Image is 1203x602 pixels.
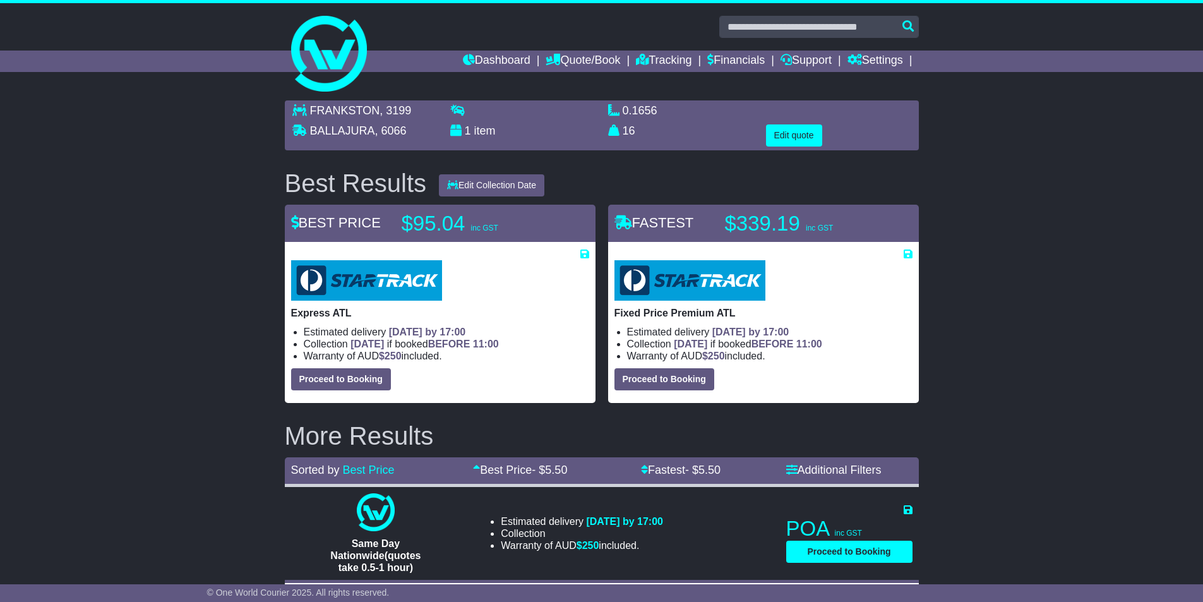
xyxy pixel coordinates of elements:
span: $ [702,351,725,361]
button: Edit quote [766,124,822,147]
span: 250 [385,351,402,361]
span: if booked [350,339,498,349]
button: Proceed to Booking [614,368,714,390]
a: Support [781,51,832,72]
a: Best Price [343,464,395,476]
p: $95.04 [402,211,560,236]
h2: More Results [285,422,919,450]
span: , 6066 [375,124,407,137]
span: 250 [582,540,599,551]
div: Best Results [278,169,433,197]
span: inc GST [835,529,862,538]
button: Proceed to Booking [786,541,913,563]
span: [DATE] [674,339,707,349]
span: item [474,124,496,137]
span: BEFORE [428,339,470,349]
span: , 3199 [380,104,411,117]
span: inc GST [471,224,498,232]
span: BEFORE [751,339,794,349]
span: 11:00 [796,339,822,349]
li: Warranty of AUD included. [501,539,663,551]
span: 16 [623,124,635,137]
span: [DATE] by 17:00 [586,516,663,527]
span: 1 [465,124,471,137]
a: Settings [847,51,903,72]
span: FASTEST [614,215,694,231]
a: Fastest- $5.50 [641,464,721,476]
p: $339.19 [725,211,883,236]
a: Dashboard [463,51,530,72]
p: Fixed Price Premium ATL [614,307,913,319]
button: Edit Collection Date [439,174,544,196]
span: - $ [685,464,721,476]
li: Estimated delivery [627,326,913,338]
span: - $ [532,464,567,476]
li: Estimated delivery [501,515,663,527]
img: StarTrack: Fixed Price Premium ATL [614,260,765,301]
span: Sorted by [291,464,340,476]
span: $ [379,351,402,361]
li: Collection [501,527,663,539]
a: Financials [707,51,765,72]
a: Best Price- $5.50 [473,464,567,476]
a: Tracking [636,51,691,72]
p: POA [786,516,913,541]
span: $ [577,540,599,551]
span: [DATE] [350,339,384,349]
span: 250 [708,351,725,361]
span: [DATE] by 17:00 [712,327,789,337]
span: © One World Courier 2025. All rights reserved. [207,587,390,598]
a: Quote/Book [546,51,620,72]
span: inc GST [806,224,833,232]
li: Estimated delivery [304,326,589,338]
span: Same Day Nationwide(quotes take 0.5-1 hour) [330,538,421,573]
li: Warranty of AUD included. [304,350,589,362]
p: Express ATL [291,307,589,319]
span: [DATE] by 17:00 [389,327,466,337]
li: Collection [304,338,589,350]
span: 5.50 [698,464,721,476]
li: Warranty of AUD included. [627,350,913,362]
li: Collection [627,338,913,350]
span: 5.50 [545,464,567,476]
span: BEST PRICE [291,215,381,231]
span: FRANKSTON [310,104,380,117]
span: BALLAJURA [310,124,375,137]
img: StarTrack: Express ATL [291,260,442,301]
img: One World Courier: Same Day Nationwide(quotes take 0.5-1 hour) [357,493,395,531]
button: Proceed to Booking [291,368,391,390]
span: 11:00 [473,339,499,349]
a: Additional Filters [786,464,882,476]
span: if booked [674,339,822,349]
span: 0.1656 [623,104,657,117]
